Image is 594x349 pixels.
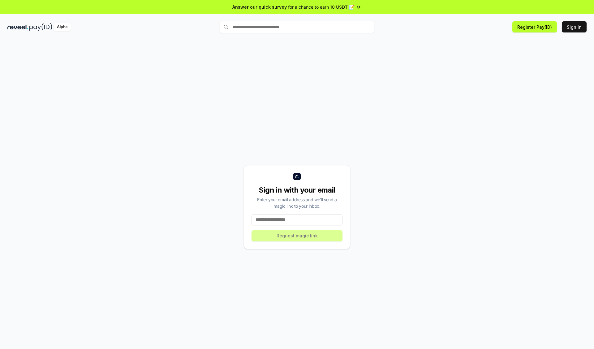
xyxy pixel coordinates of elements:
button: Register Pay(ID) [512,21,557,32]
div: Enter your email address and we’ll send a magic link to your inbox. [252,196,342,209]
img: pay_id [29,23,52,31]
span: Answer our quick survey [232,4,287,10]
div: Alpha [54,23,71,31]
span: for a chance to earn 10 USDT 📝 [288,4,354,10]
img: reveel_dark [7,23,28,31]
div: Sign in with your email [252,185,342,195]
img: logo_small [293,173,301,180]
button: Sign In [562,21,587,32]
